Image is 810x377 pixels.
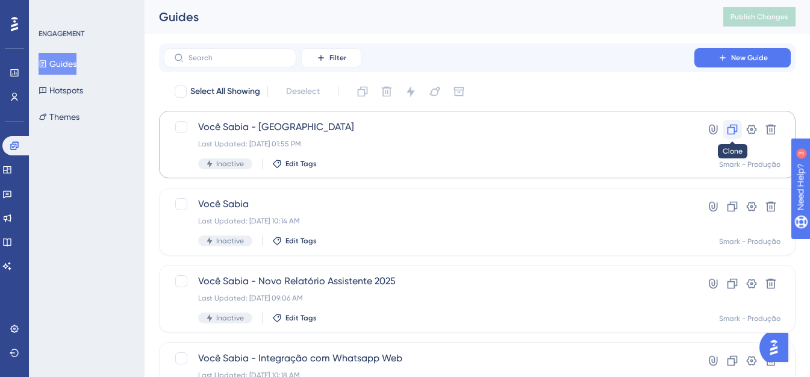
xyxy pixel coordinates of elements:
button: Filter [301,48,361,67]
iframe: UserGuiding AI Assistant Launcher [759,329,796,366]
button: Themes [39,106,79,128]
div: Last Updated: [DATE] 09:06 AM [198,293,660,303]
button: Deselect [275,81,331,102]
span: Inactive [216,313,244,323]
span: Você Sabia - Novo Relatório Assistente 2025 [198,274,660,288]
button: Guides [39,53,76,75]
span: Você Sabia - [GEOGRAPHIC_DATA] [198,120,660,134]
div: ENGAGEMENT [39,29,84,39]
span: Inactive [216,236,244,246]
span: New Guide [731,53,768,63]
div: Smark - Produção [719,237,780,246]
input: Search [188,54,286,62]
div: Last Updated: [DATE] 10:14 AM [198,216,660,226]
div: Smark - Produção [719,314,780,323]
span: Edit Tags [285,236,317,246]
span: Você Sabia - Integração com Whatsapp Web [198,351,660,366]
span: Edit Tags [285,313,317,323]
div: 3 [84,6,87,16]
button: Edit Tags [272,313,317,323]
button: New Guide [694,48,791,67]
span: Filter [329,53,346,63]
span: Você Sabia [198,197,660,211]
button: Hotspots [39,79,83,101]
span: Publish Changes [731,12,788,22]
button: Publish Changes [723,7,796,26]
span: Need Help? [28,3,75,17]
div: Guides [159,8,693,25]
button: Edit Tags [272,159,317,169]
button: Edit Tags [272,236,317,246]
div: Last Updated: [DATE] 01:55 PM [198,139,660,149]
span: Select All Showing [190,84,260,99]
span: Deselect [286,84,320,99]
div: Smark - Produção [719,160,780,169]
span: Edit Tags [285,159,317,169]
span: Inactive [216,159,244,169]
